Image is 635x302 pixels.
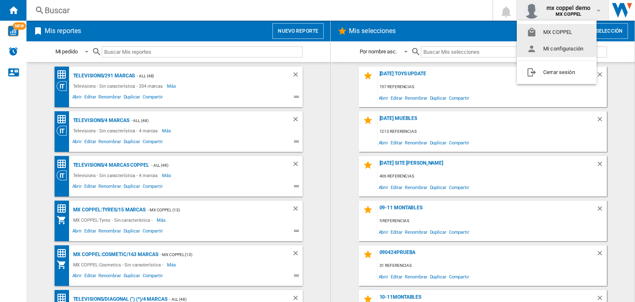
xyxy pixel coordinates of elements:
button: MX COPPEL [517,24,597,41]
button: Cerrar sesión [517,64,597,81]
button: Mi configuración [517,41,597,57]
